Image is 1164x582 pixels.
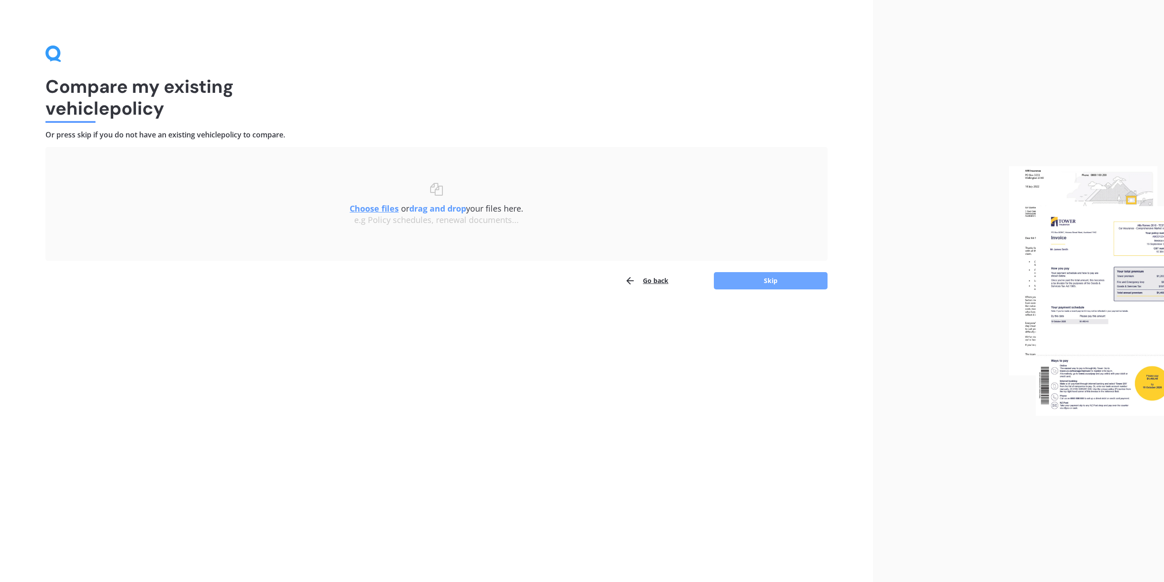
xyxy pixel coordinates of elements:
button: Go back [625,272,668,290]
b: drag and drop [409,203,466,214]
u: Choose files [350,203,399,214]
span: or your files here. [350,203,523,214]
div: e.g Policy schedules, renewal documents... [64,215,809,225]
button: Skip [714,272,828,289]
img: files.webp [1009,166,1164,416]
h1: Compare my existing vehicle policy [45,76,828,119]
h4: Or press skip if you do not have an existing vehicle policy to compare. [45,130,828,140]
